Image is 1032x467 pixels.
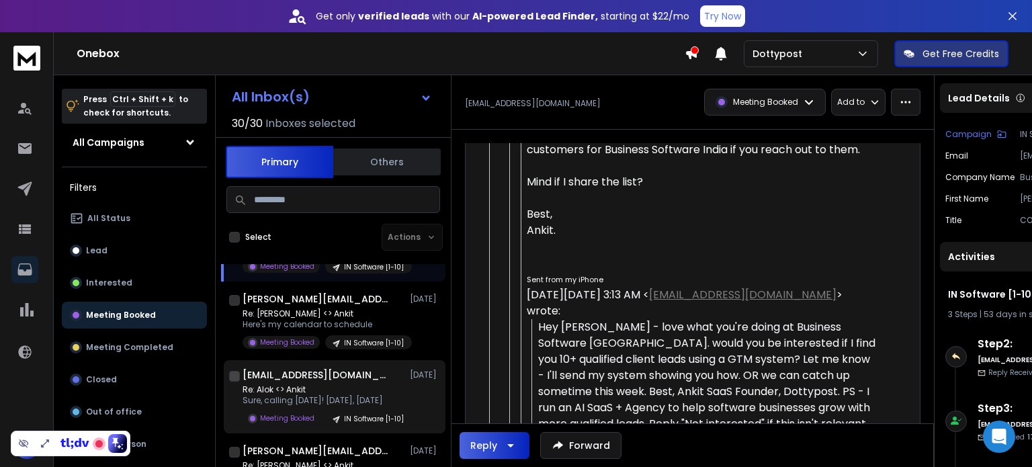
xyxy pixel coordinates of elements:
[410,294,440,304] p: [DATE]
[538,319,877,448] div: Hey [PERSON_NAME] - love what you're doing at Business Software [GEOGRAPHIC_DATA]. would you be i...
[62,129,207,156] button: All Campaigns
[265,116,355,132] h3: Inboxes selected
[62,334,207,361] button: Meeting Completed
[945,151,968,161] p: Email
[948,91,1010,105] p: Lead Details
[62,431,207,458] button: Wrong person
[245,232,271,243] label: Select
[837,97,865,108] p: Add to
[945,215,961,226] p: Title
[260,413,314,423] p: Meeting Booked
[243,319,404,330] p: Here's my calendar to schedule
[733,97,798,108] p: Meeting Booked
[86,374,117,385] p: Closed
[948,308,978,320] span: 3 Steps
[221,83,443,110] button: All Inbox(s)
[527,274,603,285] span: Sent from my iPhone
[62,302,207,329] button: Meeting Booked
[527,222,877,239] div: Ankit.
[344,338,404,348] p: IN Software [1-10]
[77,46,685,62] h1: Onebox
[333,147,441,177] button: Others
[260,261,314,271] p: Meeting Booked
[316,9,689,23] p: Get only with our starting at $22/mo
[945,172,1015,183] p: Company Name
[752,47,808,60] p: Dottypost
[110,91,175,107] span: Ctrl + Shift + k
[527,287,877,319] div: [DATE][DATE] 3:13 AM < > wrote:
[704,9,741,23] p: Try Now
[62,178,207,197] h3: Filters
[226,146,333,178] button: Primary
[472,9,598,23] strong: AI-powered Lead Finder,
[344,262,404,272] p: IN Software [1-10]
[260,337,314,347] p: Meeting Booked
[243,384,404,395] p: Re: Alok <> Ankit
[344,414,404,424] p: IN Software [1-10]
[232,90,310,103] h1: All Inbox(s)
[894,40,1008,67] button: Get Free Credits
[540,432,621,459] button: Forward
[62,205,207,232] button: All Status
[87,213,130,224] p: All Status
[243,368,390,382] h1: [EMAIL_ADDRESS][DOMAIN_NAME]
[62,237,207,264] button: Lead
[62,269,207,296] button: Interested
[243,308,404,319] p: Re: [PERSON_NAME] <> Ankit
[410,445,440,456] p: [DATE]
[460,432,529,459] button: Reply
[232,116,263,132] span: 30 / 30
[945,129,1006,140] button: Campaign
[62,366,207,393] button: Closed
[527,174,877,190] div: Mind if I share the list?
[86,407,142,417] p: Out of office
[983,421,1015,453] div: Open Intercom Messenger
[83,93,188,120] p: Press to check for shortcuts.
[922,47,999,60] p: Get Free Credits
[13,46,40,71] img: logo
[945,194,988,204] p: First Name
[86,342,173,353] p: Meeting Completed
[86,310,156,321] p: Meeting Booked
[465,98,601,109] p: [EMAIL_ADDRESS][DOMAIN_NAME]
[62,398,207,425] button: Out of office
[945,129,992,140] p: Campaign
[649,287,836,302] a: [EMAIL_ADDRESS][DOMAIN_NAME]
[527,206,877,222] div: Best,
[470,439,497,452] div: Reply
[358,9,429,23] strong: verified leads
[86,245,107,256] p: Lead
[86,278,132,288] p: Interested
[700,5,745,27] button: Try Now
[243,395,404,406] p: Sure, calling [DATE]! [DATE], [DATE]
[73,136,144,149] h1: All Campaigns
[243,444,390,458] h1: [PERSON_NAME][EMAIL_ADDRESS][PERSON_NAME][DOMAIN_NAME]
[243,292,390,306] h1: [PERSON_NAME][EMAIL_ADDRESS][DOMAIN_NAME]
[410,370,440,380] p: [DATE]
